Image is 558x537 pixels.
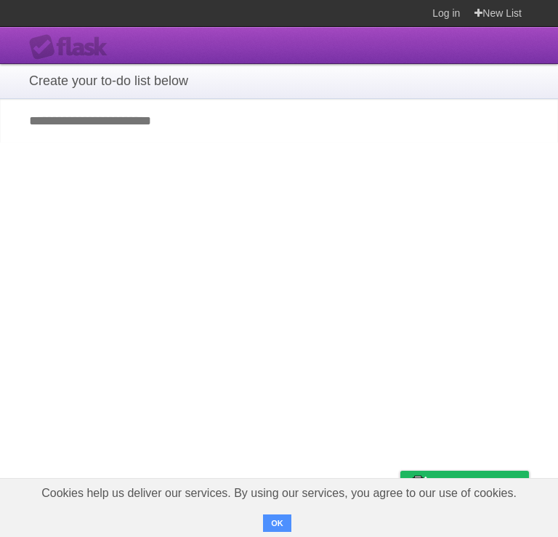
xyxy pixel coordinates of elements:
a: Buy me a coffee [400,471,529,498]
span: Buy me a coffee [431,472,522,497]
h1: Create your to-do list below [29,71,529,91]
div: Flask [29,34,116,60]
button: OK [263,514,291,532]
span: Cookies help us deliver our services. By using our services, you agree to our use of cookies. [27,479,531,508]
img: Buy me a coffee [408,472,427,496]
